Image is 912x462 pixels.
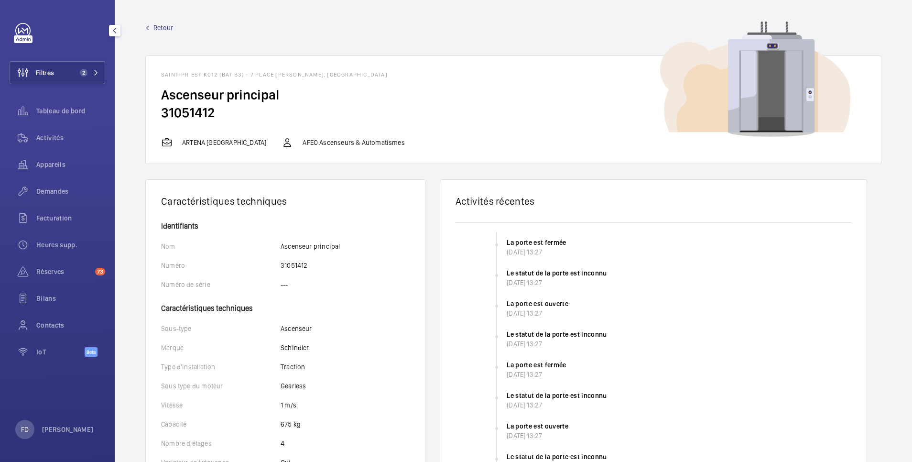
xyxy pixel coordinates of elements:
span: Contacts [36,320,105,330]
p: Nom [161,242,281,251]
div: [DATE] 13:27 [507,370,853,379]
h4: Identifiants [161,222,410,230]
div: La porte est fermée [507,238,853,247]
p: Sous-type [161,324,281,333]
h2: Ascenseur principal [161,86,866,104]
p: Type d'installation [161,362,281,372]
div: [DATE] 13:27 [507,247,853,257]
span: 73 [95,268,105,275]
h1: SAINT‐PRIEST K012 (BAT B3) - 7 PLACE [PERSON_NAME], [GEOGRAPHIC_DATA] [161,71,866,78]
p: 1 m/s [281,400,296,410]
h2: 31051412 [161,104,866,121]
p: Schindler [281,343,309,352]
p: 675 kg [281,419,301,429]
p: Vitesse [161,400,281,410]
h4: Caractéristiques techniques [161,299,410,312]
div: [DATE] 13:27 [507,400,853,410]
p: Sous type du moteur [161,381,281,391]
p: Ascenseur principal [281,242,340,251]
span: Activités [36,133,105,143]
span: 2 [80,69,87,77]
span: Tableau de bord [36,106,105,116]
p: ARTENA [GEOGRAPHIC_DATA] [182,138,266,147]
div: Le statut de la porte est inconnu [507,391,853,400]
div: Le statut de la porte est inconnu [507,330,853,339]
div: La porte est fermée [507,360,853,370]
p: Nombre d'étages [161,439,281,448]
p: Marque [161,343,281,352]
p: 4 [281,439,284,448]
p: AFEO Ascenseurs & Automatismes [303,138,404,147]
div: Le statut de la porte est inconnu [507,452,853,462]
div: La porte est ouverte [507,299,853,308]
span: IoT [36,347,85,357]
p: FD [21,425,29,434]
span: Retour [153,23,173,33]
div: [DATE] 13:27 [507,278,853,287]
div: [DATE] 13:27 [507,339,853,349]
span: Appareils [36,160,105,169]
p: Numéro de série [161,280,281,289]
p: Capacité [161,419,281,429]
h2: Activités récentes [456,195,851,207]
span: Facturation [36,213,105,223]
span: Demandes [36,187,105,196]
button: Filtres2 [10,61,105,84]
h1: Caractéristiques techniques [161,195,410,207]
span: Réserves [36,267,91,276]
span: Heures supp. [36,240,105,250]
div: Le statut de la porte est inconnu [507,268,853,278]
p: Ascenseur [281,324,312,333]
p: Gearless [281,381,306,391]
span: Filtres [36,68,54,77]
div: [DATE] 13:27 [507,431,853,440]
img: device image [660,22,850,137]
p: 31051412 [281,261,307,270]
p: [PERSON_NAME] [42,425,94,434]
div: [DATE] 13:27 [507,308,853,318]
div: La porte est ouverte [507,421,853,431]
span: Bilans [36,294,105,303]
span: Beta [85,347,98,357]
p: --- [281,280,288,289]
p: Numéro [161,261,281,270]
p: Traction [281,362,305,372]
